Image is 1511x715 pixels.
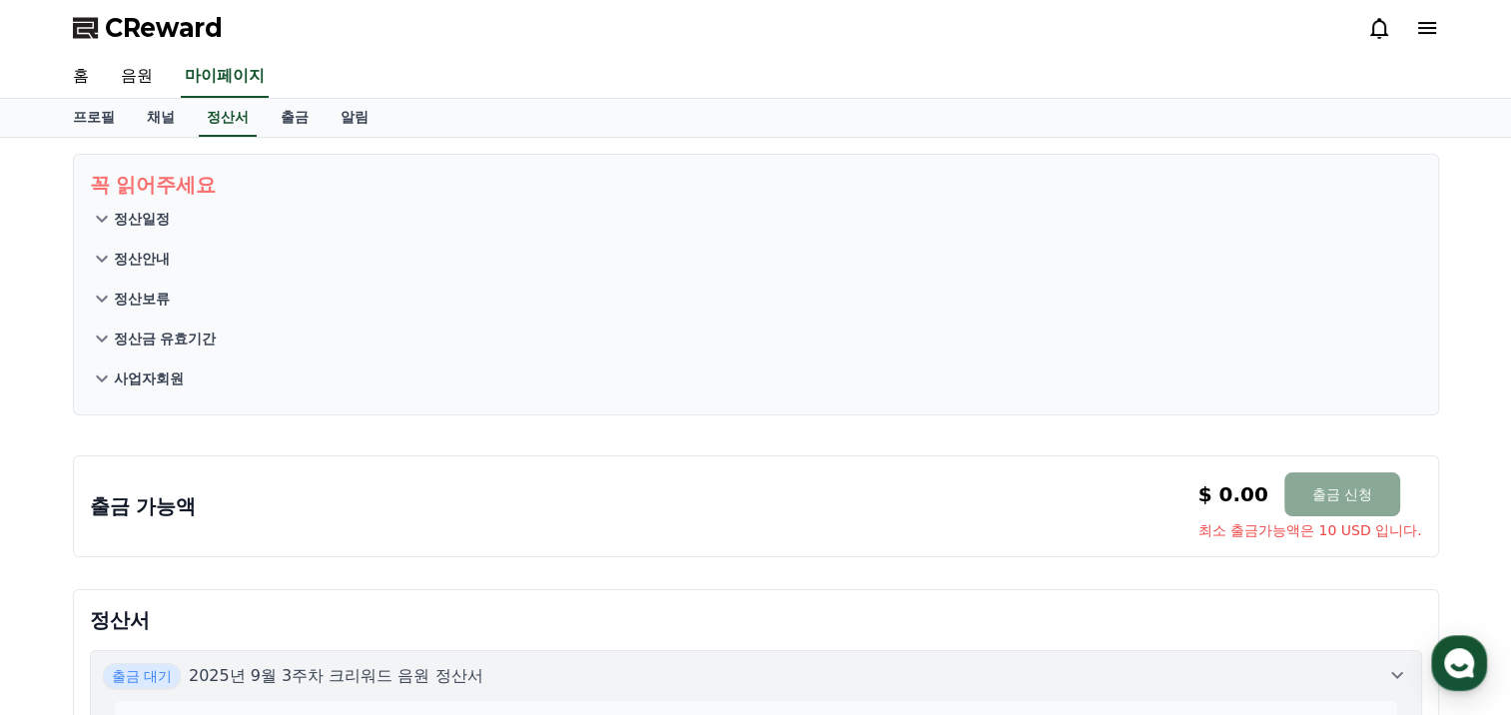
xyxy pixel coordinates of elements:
[90,606,1422,634] p: 정산서
[258,549,383,599] a: 설정
[57,56,105,98] a: 홈
[131,99,191,137] a: 채널
[114,249,170,269] p: 정산안내
[189,664,483,688] p: 2025년 9월 3주차 크리워드 음원 정산서
[1284,472,1400,516] button: 출금 신청
[132,549,258,599] a: 대화
[105,12,223,44] span: CReward
[103,663,181,689] span: 출금 대기
[105,56,169,98] a: 음원
[114,209,170,229] p: 정산일정
[57,99,131,137] a: 프로필
[183,580,207,596] span: 대화
[90,358,1422,398] button: 사업자회원
[199,99,257,137] a: 정산서
[73,12,223,44] a: CReward
[1198,480,1268,508] p: $ 0.00
[1198,520,1422,540] span: 최소 출금가능액은 10 USD 입니다.
[309,579,333,595] span: 설정
[265,99,325,137] a: 출금
[181,56,269,98] a: 마이페이지
[90,239,1422,279] button: 정산안내
[114,368,184,388] p: 사업자회원
[90,319,1422,358] button: 정산금 유효기간
[90,492,197,520] p: 출금 가능액
[6,549,132,599] a: 홈
[90,171,1422,199] p: 꼭 읽어주세요
[90,199,1422,239] button: 정산일정
[63,579,75,595] span: 홈
[90,279,1422,319] button: 정산보류
[325,99,384,137] a: 알림
[114,289,170,309] p: 정산보류
[114,329,217,349] p: 정산금 유효기간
